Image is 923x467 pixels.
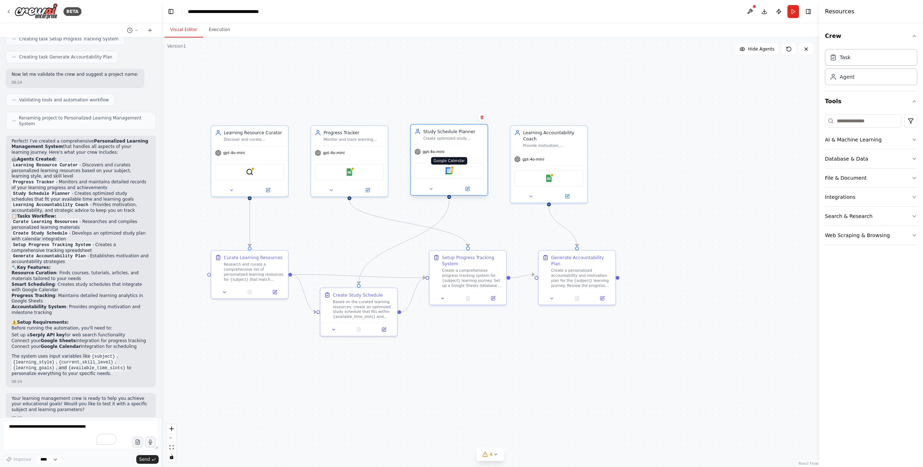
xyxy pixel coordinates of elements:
[825,130,917,149] button: AI & Machine Learning
[166,6,176,17] button: Hide left sidebar
[167,443,176,452] button: fit view
[17,320,69,325] strong: Setup Requirements:
[136,455,159,464] button: Send
[840,54,851,61] div: Task
[12,282,55,287] strong: Smart Scheduling
[825,26,917,46] button: Crew
[373,326,394,333] button: Open in side panel
[442,268,503,288] div: Create a comprehensive progress tracking system for {subject} learning journey. Set up a Google S...
[211,250,288,299] div: Curate Learning ResourcesResearch and curate a comprehensive list of personalized learning resour...
[167,452,176,462] button: toggle interactivity
[144,26,156,35] button: Start a new chat
[825,188,917,206] button: Integrations
[410,125,488,197] div: Study Schedule PlannerCreate optimized study schedules for {subject} that fit within {available_t...
[477,113,487,122] button: Delete node
[67,365,127,371] code: {available_time_slots}
[3,455,34,464] button: Improve
[12,179,150,191] li: - Monitors and maintains detailed records of your learning progress and achievements
[12,253,150,265] li: - Establishes motivation and accountability strategies
[591,294,613,302] button: Open in side panel
[12,270,57,275] strong: Resource Curation
[57,359,115,366] code: {current_skill_level}
[12,354,150,377] p: The system uses input variables like , , , , and to personalize everything to your specific needs.
[12,80,22,85] div: 08:24
[523,130,584,142] div: Learning Accountability Coach
[167,424,176,433] button: zoom in
[224,137,284,142] div: Discover and curate personalized learning resources for {subject} based on {learning_style} and {...
[250,186,286,194] button: Open in side panel
[12,320,150,326] h2: ⚠️
[803,6,813,17] button: Hide right sidebar
[246,168,253,176] img: SerplyWebSearchTool
[310,125,388,197] div: Progress TrackerMonitor and track learning progress for {subject}, maintaining detailed records o...
[12,162,79,169] code: Learning Resource Curator
[12,179,56,186] code: Progress Tracker
[12,157,150,162] h2: 🤖
[211,125,288,197] div: Learning Resource CuratorDiscover and curate personalized learning resources for {subject} based ...
[224,254,283,261] div: Curate Learning Resources
[292,271,425,281] g: Edge from 2220f9eb-c20d-4b95-bb3e-a2fa932bac8c to ee3d5297-3808-41d5-89de-0018e60178e7
[510,125,588,203] div: Learning Accountability CoachProvide motivation, accountability, and personalized coaching for {s...
[825,226,917,245] button: Web Scraping & Browsing
[825,136,882,143] div: AI & Machine Learning
[19,36,119,42] span: Creating task Setup Progress Tracking System
[429,250,507,305] div: Setup Progress Tracking SystemCreate a comprehensive progress tracking system for {subject} learn...
[401,275,425,315] g: Edge from eb6e9998-3d36-4751-9c76-00fc100d4dfb to ee3d5297-3808-41d5-89de-0018e60178e7
[139,457,150,462] span: Send
[450,185,485,193] button: Open in side panel
[12,293,55,298] strong: Progress Tracking
[735,43,779,55] button: Hide Agents
[345,326,372,333] button: No output available
[442,254,503,267] div: Setup Progress Tracking System
[12,332,150,338] li: Set up a for web search functionality
[188,8,269,15] nav: breadcrumb
[12,359,56,366] code: {learning_style}
[14,3,58,19] img: Logo
[145,437,156,448] button: Click to speak your automation idea
[477,448,504,461] button: 4
[549,193,585,200] button: Open in side panel
[12,344,150,350] li: Connect your integration for scheduling
[164,22,203,38] button: Visual Editor
[825,232,890,239] div: Web Scraping & Browsing
[423,128,484,135] div: Study Schedule Planner
[3,420,159,449] textarea: To enrich screen reader interactions, please activate Accessibility in Grammarly extension settings
[12,270,150,281] li: : Finds courses, tutorials, articles, and materials tailored to your needs
[12,202,150,214] li: - Provides motivation, accountability, and strategic advice to keep you on track
[551,254,611,267] div: Generate Accountability Plan
[799,462,818,466] a: React Flow attribution
[12,293,150,304] li: : Maintains detailed learning analytics in Google Sheets
[523,143,584,148] div: Provide motivation, accountability, and personalized coaching for {subject} learning journey, hel...
[12,365,56,371] code: {learning_goals}
[12,304,66,309] strong: Accountability System
[12,242,92,248] code: Setup Progress Tracking System
[203,22,236,38] button: Execution
[12,253,87,259] code: Generate Accountability Plan
[825,112,917,251] div: Tools
[12,191,71,197] code: Study Schedule Planner
[90,353,116,360] code: {subject}
[12,191,150,202] li: - Creates optimized study schedules that fit your available time and learning goals
[323,137,384,142] div: Monitor and track learning progress for {subject}, maintaining detailed records of completed less...
[17,157,57,162] strong: Agents Created:
[320,288,398,337] div: Create Study ScheduleBased on the curated learning resources, create an optimized study schedule ...
[12,219,79,225] code: Curate Learning Resources
[538,250,616,305] div: Generate Accountability PlanCreate a personalized accountability and motivation plan for the {sub...
[333,299,393,319] div: Based on the curated learning resources, create an optimized study schedule that fits within {ava...
[12,304,150,315] li: : Provides ongoing motivation and milestone tracking
[551,268,611,288] div: Create a personalized accountability and motivation plan for the {subject} learning journey. Revi...
[17,265,50,270] strong: Key Features:
[12,415,22,420] div: 08:24
[355,200,452,284] g: Edge from a2626fdb-0d52-4773-a84b-91862dd7f2f3 to eb6e9998-3d36-4751-9c76-00fc100d4dfb
[346,168,353,176] img: Google Sheets
[63,7,81,16] div: BETA
[264,288,286,296] button: Open in side panel
[132,437,143,448] button: Upload files
[223,150,245,156] span: gpt-4o-mini
[564,294,590,302] button: No output available
[12,242,150,254] li: - Creates a comprehensive tracking spreadsheet
[12,214,150,219] h2: 📋
[323,130,384,136] div: Progress Tracker
[17,214,56,219] strong: Tasks Workflow:
[19,115,150,127] span: Renaming project to Personalized Learning Management System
